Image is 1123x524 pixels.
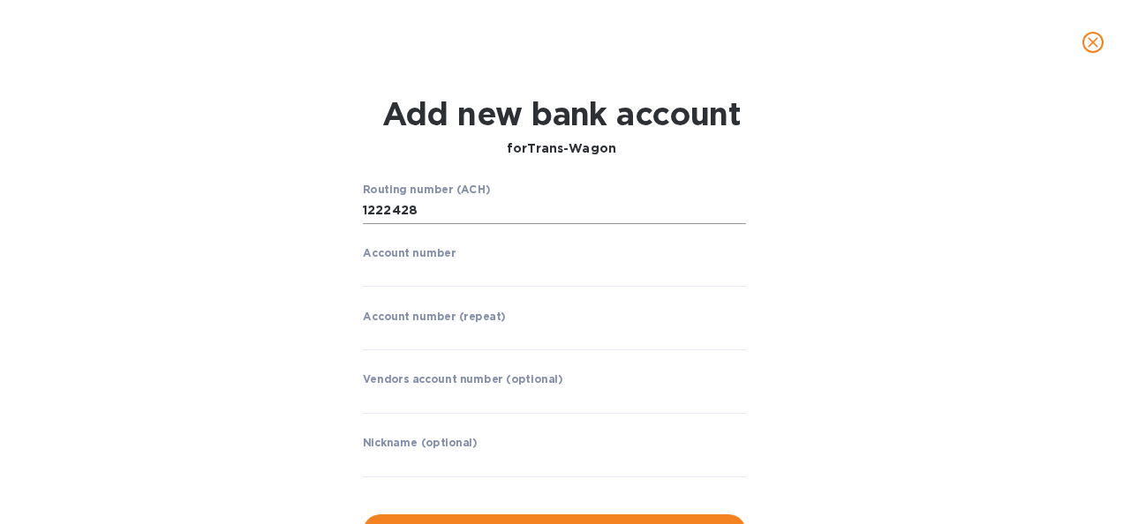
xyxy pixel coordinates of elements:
label: Routing number (ACH) [363,184,490,195]
label: Vendors account number (optional) [363,375,562,386]
h1: Add new bank account [382,95,742,132]
b: for Trans-Wagon [507,141,616,155]
label: Account number (repeat) [363,311,506,322]
button: close [1072,21,1114,64]
label: Account number [363,248,456,258]
label: Nickname (optional) [363,438,478,449]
